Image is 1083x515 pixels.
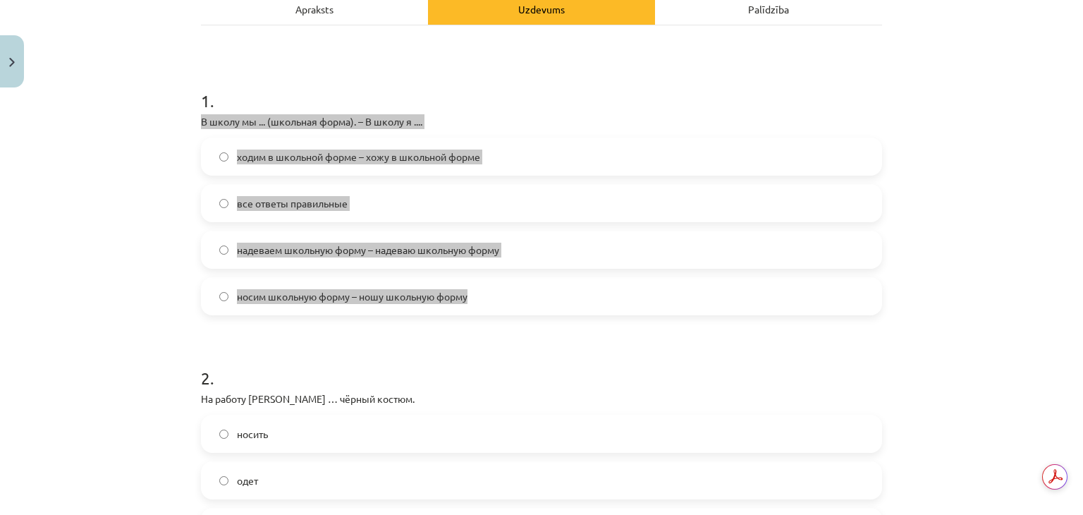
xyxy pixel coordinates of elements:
input: носим школьную форму – ношу школьную форму [219,292,228,301]
p: В школу мы ... (школьная форма). – В школу я .... [201,114,882,129]
span: ходим в школьной форме – хожу в школьной форме [237,150,480,164]
input: носить [219,430,228,439]
input: ходим в школьной форме – хожу в школьной форме [219,152,228,162]
h1: 1 . [201,66,882,110]
h1: 2 . [201,344,882,387]
input: надеваем школьную форму – надеваю школьную форму [219,246,228,255]
input: все ответы правильные [219,199,228,208]
span: надеваем школьную форму – надеваю школьную форму [237,243,499,257]
span: одет [237,473,258,488]
span: носить [237,427,268,442]
input: одет [219,476,228,485]
p: На работу [PERSON_NAME] … чёрный костюм. [201,392,882,406]
span: носим школьную форму – ношу школьную форму [237,289,467,304]
span: все ответы правильные [237,196,348,211]
img: icon-close-lesson-0947bae3869378f0d4975bcd49f059093ad1ed9edebbc8119c70593378902aed.svg [9,58,15,67]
